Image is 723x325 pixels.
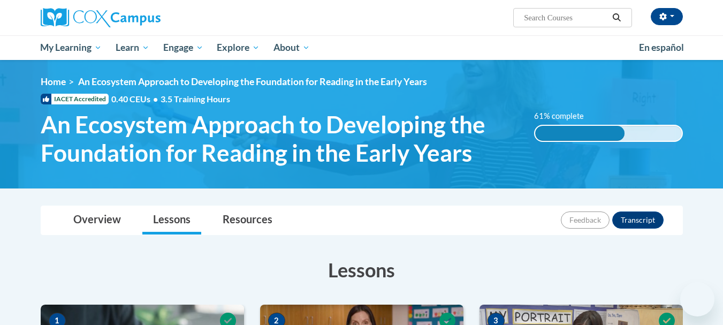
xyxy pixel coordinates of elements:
[25,35,699,60] div: Main menu
[116,41,149,54] span: Learn
[273,41,310,54] span: About
[632,36,691,59] a: En español
[534,110,596,122] label: 61% complete
[217,41,260,54] span: Explore
[651,8,683,25] button: Account Settings
[608,11,625,24] button: Search
[63,206,132,235] a: Overview
[612,211,664,229] button: Transcript
[210,35,267,60] a: Explore
[78,76,427,87] span: An Ecosystem Approach to Developing the Foundation for Reading in the Early Years
[111,93,161,105] span: 0.40 CEUs
[109,35,156,60] a: Learn
[267,35,317,60] a: About
[163,41,203,54] span: Engage
[523,11,608,24] input: Search Courses
[41,8,244,27] a: Cox Campus
[161,94,230,104] span: 3.5 Training Hours
[41,256,683,283] h3: Lessons
[41,8,161,27] img: Cox Campus
[561,211,610,229] button: Feedback
[639,42,684,53] span: En español
[40,41,102,54] span: My Learning
[41,94,109,104] span: IACET Accredited
[34,35,109,60] a: My Learning
[41,76,66,87] a: Home
[142,206,201,235] a: Lessons
[156,35,210,60] a: Engage
[212,206,283,235] a: Resources
[153,94,158,104] span: •
[41,110,519,167] span: An Ecosystem Approach to Developing the Foundation for Reading in the Early Years
[680,282,714,316] iframe: Button to launch messaging window
[535,126,625,141] div: 61% complete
